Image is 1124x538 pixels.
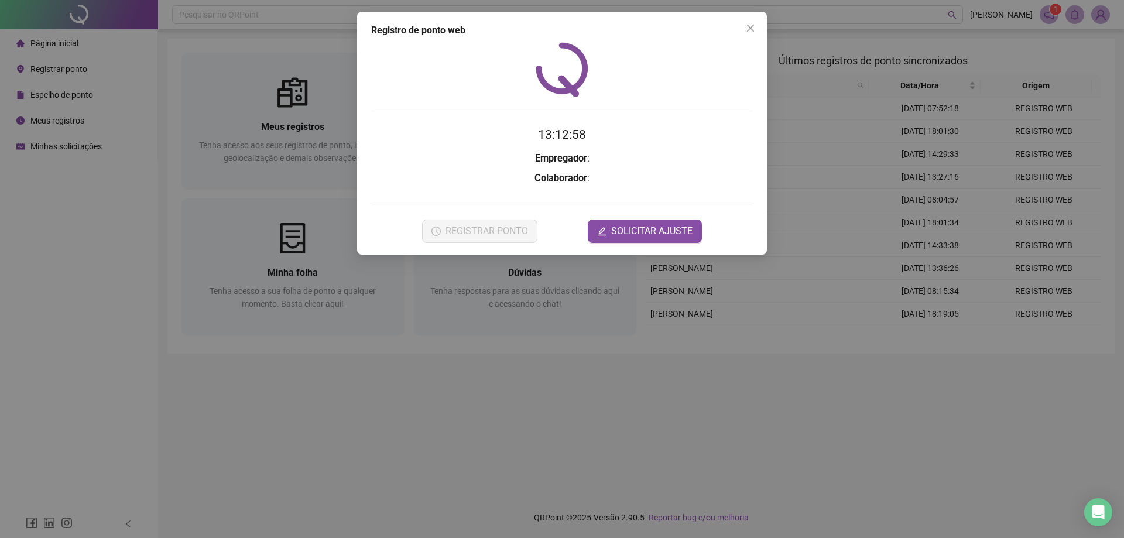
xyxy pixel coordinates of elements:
button: Close [741,19,760,37]
div: Registro de ponto web [371,23,753,37]
h3: : [371,151,753,166]
img: QRPoint [536,42,588,97]
time: 13:12:58 [538,128,586,142]
strong: Empregador [535,153,587,164]
strong: Colaborador [534,173,587,184]
div: Open Intercom Messenger [1084,498,1112,526]
button: editSOLICITAR AJUSTE [588,220,702,243]
span: edit [597,227,606,236]
span: close [746,23,755,33]
span: SOLICITAR AJUSTE [611,224,693,238]
h3: : [371,171,753,186]
button: REGISTRAR PONTO [422,220,537,243]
